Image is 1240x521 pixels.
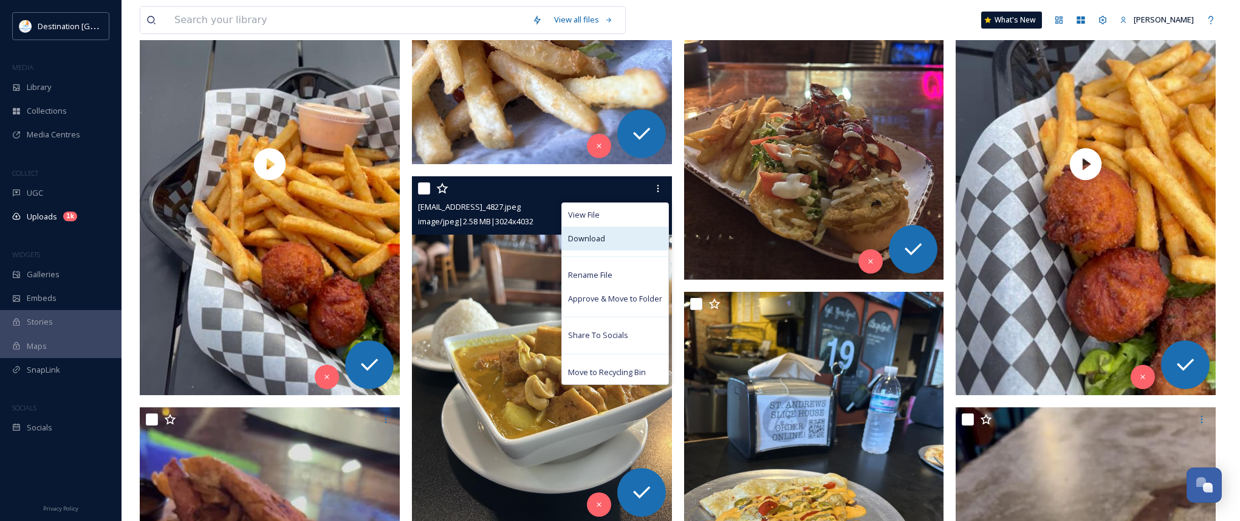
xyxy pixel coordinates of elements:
[548,8,619,32] a: View all files
[568,209,600,221] span: View File
[27,211,57,223] span: Uploads
[418,216,533,227] span: image/jpeg | 2.58 MB | 3024 x 4032
[12,250,40,259] span: WIDGETS
[12,168,38,178] span: COLLECT
[568,269,612,281] span: Rename File
[27,340,47,352] span: Maps
[1187,468,1222,503] button: Open Chat
[27,292,57,304] span: Embeds
[12,403,36,412] span: SOCIALS
[27,269,60,280] span: Galleries
[38,20,159,32] span: Destination [GEOGRAPHIC_DATA]
[568,233,605,244] span: Download
[19,20,32,32] img: download.png
[418,201,521,212] span: [EMAIL_ADDRESS]_4827.jpeg
[568,330,628,341] span: Share To Socials
[27,81,51,93] span: Library
[12,63,33,72] span: MEDIA
[27,422,52,433] span: Socials
[63,212,77,221] div: 1k
[43,505,78,512] span: Privacy Policy
[1114,8,1200,32] a: [PERSON_NAME]
[168,7,526,33] input: Search your library
[27,187,43,199] span: UGC
[27,316,53,328] span: Stories
[1134,14,1194,25] span: [PERSON_NAME]
[568,367,646,378] span: Move to Recycling Bin
[27,364,60,376] span: SnapLink
[27,129,80,140] span: Media Centres
[27,105,67,117] span: Collections
[43,500,78,515] a: Privacy Policy
[981,12,1042,29] a: What's New
[568,293,662,305] span: Approve & Move to Folder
